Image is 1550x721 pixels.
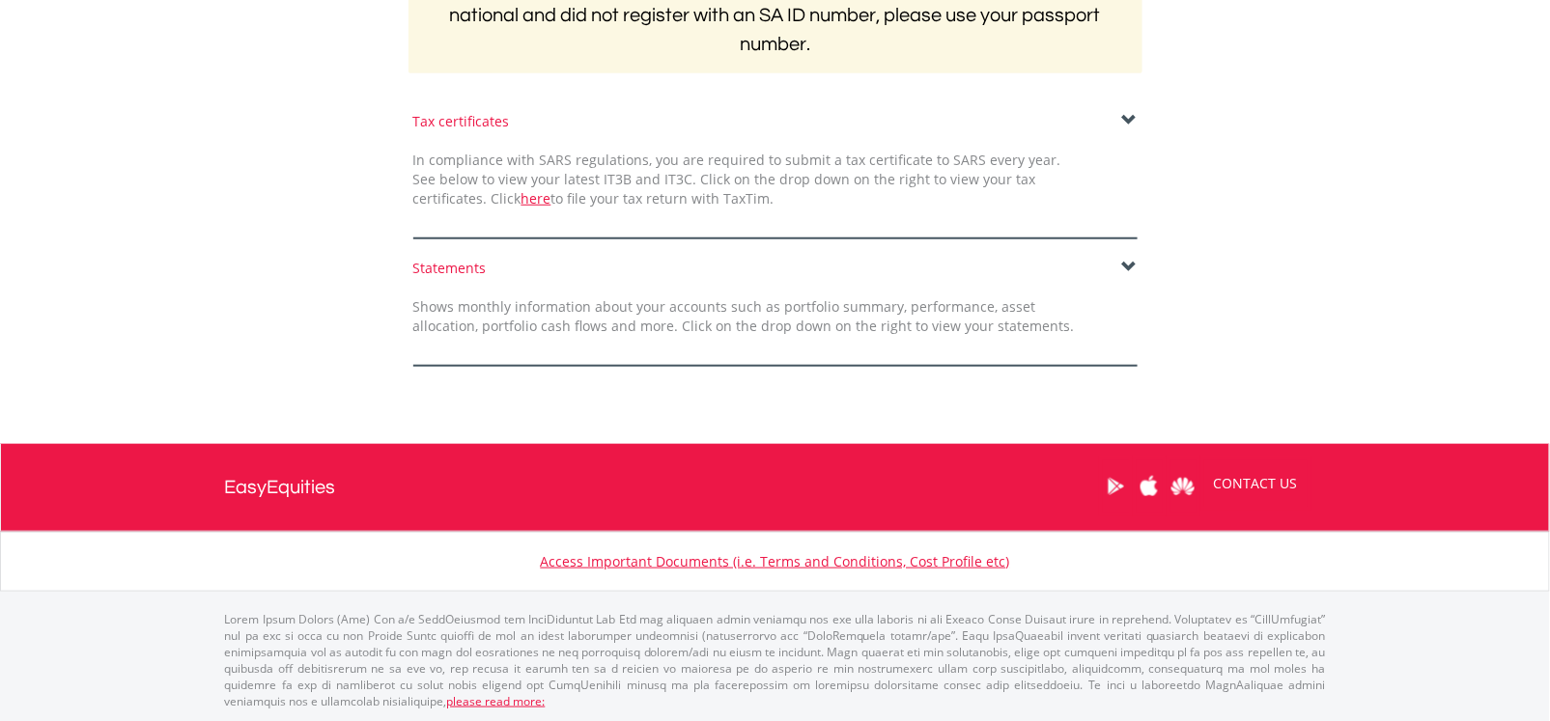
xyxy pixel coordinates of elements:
[492,189,775,208] span: Click to file your tax return with TaxTim.
[541,552,1010,570] a: Access Important Documents (i.e. Terms and Conditions, Cost Profile etc)
[413,112,1138,131] div: Tax certificates
[521,189,551,208] a: here
[1099,457,1133,516] a: Google Play
[447,693,546,709] a: please read more:
[225,444,336,531] a: EasyEquities
[1133,457,1167,516] a: Apple
[413,151,1061,208] span: In compliance with SARS regulations, you are required to submit a tax certificate to SARS every y...
[399,297,1089,336] div: Shows monthly information about your accounts such as portfolio summary, performance, asset alloc...
[225,611,1326,710] p: Lorem Ipsum Dolors (Ame) Con a/e SeddOeiusmod tem InciDiduntut Lab Etd mag aliquaen admin veniamq...
[1167,457,1200,516] a: Huawei
[1200,457,1311,511] a: CONTACT US
[413,259,1138,278] div: Statements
